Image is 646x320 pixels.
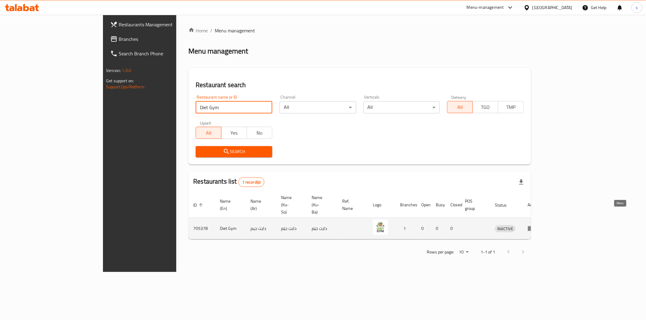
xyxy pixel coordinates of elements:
[307,218,337,239] td: دايت جێم
[188,46,248,56] h2: Menu management
[447,101,473,113] button: All
[119,21,206,28] span: Restaurants Management
[395,192,416,218] th: Branches
[196,127,221,139] button: All
[250,198,269,212] span: Name (Ar)
[280,101,356,113] div: All
[495,225,515,232] div: INACTIVE
[196,146,272,157] button: Search
[450,103,470,112] span: All
[501,103,521,112] span: TMP
[495,225,515,232] span: INACTIVE
[636,4,638,11] span: s
[446,192,460,218] th: Closed
[119,50,206,57] span: Search Branch Phone
[456,248,471,257] div: Rows per page:
[210,27,212,34] li: /
[239,179,264,185] span: 1 record(s)
[523,192,544,218] th: Action
[106,77,134,85] span: Get support on:
[220,198,238,212] span: Name (En)
[119,35,206,43] span: Branches
[532,4,572,11] div: [GEOGRAPHIC_DATA]
[122,67,131,74] span: 1.0.0
[200,121,211,125] label: Upsell
[193,201,205,209] span: ID
[363,101,440,113] div: All
[416,192,431,218] th: Open
[224,129,244,137] span: Yes
[196,80,524,90] h2: Restaurant search
[198,129,219,137] span: All
[281,194,300,216] span: Name (Ku-So)
[215,27,255,34] span: Menu management
[475,103,496,112] span: TGO
[188,27,531,34] nav: breadcrumb
[196,101,272,113] input: Search for restaurant name or ID..
[221,127,247,139] button: Yes
[416,218,431,239] td: 0
[395,218,416,239] td: 1
[249,129,270,137] span: No
[200,148,267,155] span: Search
[105,46,211,61] a: Search Branch Phone
[498,101,524,113] button: TMP
[238,177,265,187] div: Total records count
[246,218,276,239] td: دايت جيم
[446,218,460,239] td: 0
[247,127,272,139] button: No
[481,248,495,256] p: 1-1 of 1
[106,67,121,74] span: Version:
[276,218,307,239] td: دايت جێم
[312,194,330,216] span: Name (Ku-Ba)
[495,201,515,209] span: Status
[342,198,361,212] span: Ref. Name
[105,32,211,46] a: Branches
[472,101,498,113] button: TGO
[451,95,466,99] label: Delivery
[106,83,144,91] a: Support.OpsPlatform
[427,248,454,256] p: Rows per page:
[368,192,395,218] th: Logo
[431,192,446,218] th: Busy
[193,177,264,187] h2: Restaurants list
[105,17,211,32] a: Restaurants Management
[188,192,544,239] table: enhanced table
[465,198,483,212] span: POS group
[514,175,528,189] div: Export file
[215,218,246,239] td: Diet Gym
[467,4,504,11] div: Menu-management
[373,220,388,235] img: Diet Gym
[431,218,446,239] td: 0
